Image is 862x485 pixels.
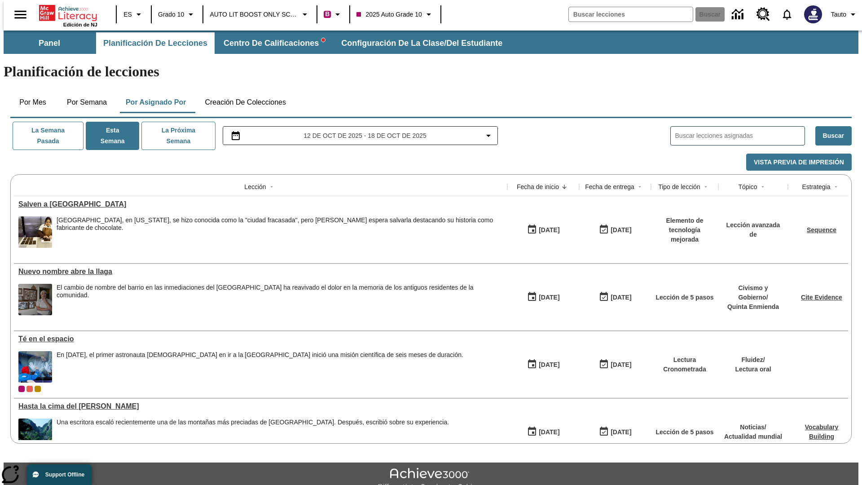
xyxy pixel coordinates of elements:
button: Centro de calificaciones [216,32,332,54]
button: Seleccione el intervalo de fechas opción del menú [227,130,494,141]
button: Grado: Grado 10, Elige un grado [154,6,200,22]
div: El cambio de nombre del barrio en las inmediaciones del [GEOGRAPHIC_DATA] ha reavivado el dolor e... [57,284,503,299]
span: B [325,9,330,20]
div: Tipo de lección [658,182,700,191]
a: Hasta la cima del monte Tai, Lecciones [18,402,503,410]
span: 12 de oct de 2025 - 18 de oct de 2025 [303,131,426,141]
p: Quinta Enmienda [723,302,783,312]
a: Notificaciones [775,3,799,26]
button: Support Offline [27,464,92,485]
button: Creación de colecciones [198,92,293,113]
button: Por mes [10,92,55,113]
a: Nuevo nombre abre la llaga, Lecciones [18,268,503,276]
div: Lección [244,182,266,191]
button: Sort [634,181,645,192]
div: [DATE] [539,427,559,438]
p: Lectura Cronometrada [655,355,714,374]
a: Sequence [807,226,836,234]
a: Vocabulary Building [805,423,838,440]
button: Sort [559,181,570,192]
div: [DATE] [611,225,631,236]
button: 10/07/25: Primer día en que estuvo disponible la lección [524,289,563,306]
span: Edición de NJ [63,22,97,27]
span: Support Offline [45,472,84,478]
div: Clase actual [18,386,25,392]
svg: writing assistant alert [321,38,325,42]
a: Cite Evidence [801,294,842,301]
div: Portada [39,3,97,27]
img: 6000 escalones de piedra para escalar el Monte Tai en la campiña china [18,419,52,450]
div: Nuevo nombre abre la llaga [18,268,503,276]
p: Civismo y Gobierno / [723,283,783,302]
button: Sort [700,181,711,192]
a: Centro de información [726,2,751,27]
div: [DATE] [539,292,559,303]
p: Lección avanzada de [723,220,783,239]
button: Vista previa de impresión [746,154,852,171]
div: [DATE] [611,427,631,438]
div: [GEOGRAPHIC_DATA], en [US_STATE], se hizo conocida como la "ciudad fracasada", pero [PERSON_NAME]... [57,216,503,232]
button: 06/30/26: Último día en que podrá accederse la lección [596,423,634,441]
svg: Collapse Date Range Filter [483,130,494,141]
div: Central Falls, en Rhode Island, se hizo conocida como la "ciudad fracasada", pero Mike Ritz esper... [57,216,503,248]
button: La semana pasada [13,122,84,150]
button: Por asignado por [119,92,194,113]
div: Subbarra de navegación [4,32,510,54]
button: Boost El color de la clase es rojo violeta. Cambiar el color de la clase. [320,6,347,22]
button: Buscar [815,126,852,145]
div: Fecha de inicio [517,182,559,191]
span: 2025 Auto Grade 10 [356,10,422,19]
div: En [DATE], el primer astronauta [DEMOGRAPHIC_DATA] en ir a la [GEOGRAPHIC_DATA] inició una misión... [57,351,463,359]
img: Avatar [804,5,822,23]
div: Salven a Chocolateville [18,200,503,208]
p: Lectura oral [735,365,771,374]
input: Buscar campo [569,7,693,22]
div: Fecha de entrega [585,182,634,191]
button: 10/13/25: Último día en que podrá accederse la lección [596,289,634,306]
div: Una escritora escaló recientemente una de las montañas más preciadas de [GEOGRAPHIC_DATA]. Despué... [57,419,449,426]
span: Centro de calificaciones [224,38,325,48]
span: Panel [39,38,60,48]
div: [DATE] [539,359,559,370]
p: Elemento de tecnología mejorada [655,216,714,244]
div: New 2025 class [35,386,41,392]
div: Hasta la cima del monte Tai [18,402,503,410]
button: Clase: 2025 Auto Grade 10, Selecciona una clase [353,6,437,22]
div: [DATE] [611,359,631,370]
div: Té en el espacio [18,335,503,343]
span: Tauto [831,10,846,19]
button: Configuración de la clase/del estudiante [334,32,510,54]
p: Fluidez / [735,355,771,365]
div: [DATE] [611,292,631,303]
div: El cambio de nombre del barrio en las inmediaciones del estadio de los Dodgers ha reavivado el do... [57,284,503,315]
p: Actualidad mundial [724,432,782,441]
a: Centro de recursos, Se abrirá en una pestaña nueva. [751,2,775,26]
button: Planificación de lecciones [96,32,215,54]
button: 07/22/25: Primer día en que estuvo disponible la lección [524,423,563,441]
button: 10/06/25: Primer día en que estuvo disponible la lección [524,356,563,373]
div: Una escritora escaló recientemente una de las montañas más preciadas de China. Después, escribió ... [57,419,449,450]
button: Por semana [60,92,114,113]
span: Configuración de la clase/del estudiante [341,38,502,48]
div: Tópico [738,182,757,191]
button: Panel [4,32,94,54]
div: OL 2025 Auto Grade 11 [26,386,33,392]
span: Grado 10 [158,10,184,19]
button: Escoja un nuevo avatar [799,3,827,26]
img: Un astronauta, el primero del Reino Unido que viaja a la Estación Espacial Internacional, saluda ... [18,351,52,383]
div: Estrategia [802,182,830,191]
p: Noticias / [724,423,782,432]
button: La próxima semana [141,122,215,150]
input: Buscar lecciones asignadas [675,129,805,142]
button: 10/15/25: Último día en que podrá accederse la lección [596,221,634,238]
button: Esta semana [86,122,139,150]
p: Lección de 5 pasos [655,293,713,302]
div: [DATE] [539,225,559,236]
div: Subbarra de navegación [4,31,858,54]
span: AUTO LIT BOOST ONLY SCHOOL [210,10,298,19]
